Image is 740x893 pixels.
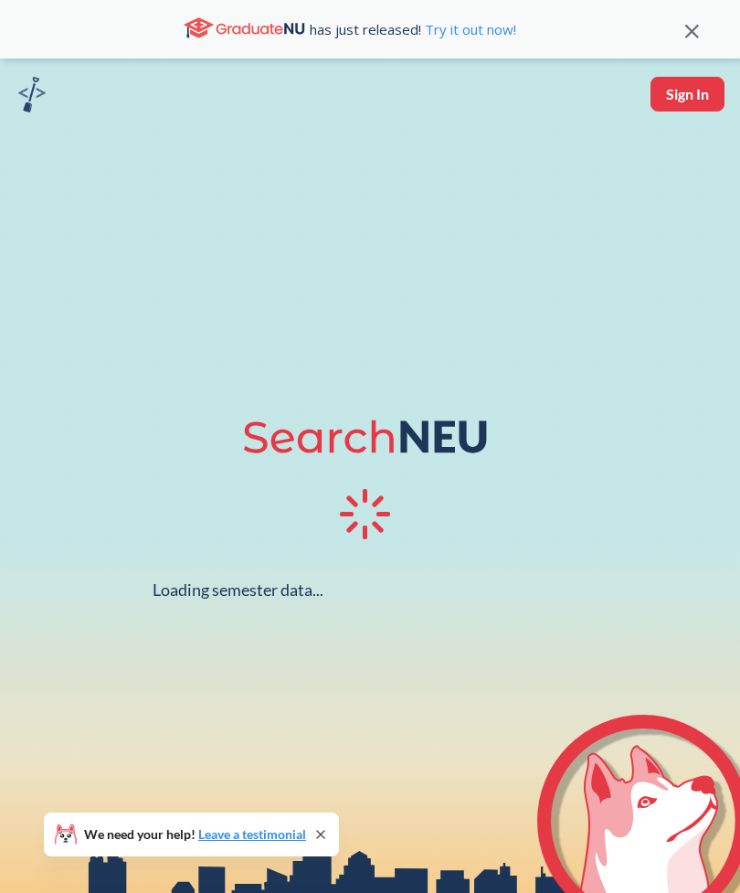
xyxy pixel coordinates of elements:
img: sandbox logo [18,77,46,112]
a: Leave a testimonial [198,826,306,842]
span: has just released! [310,19,516,39]
div: Loading semester data... [153,579,323,601]
span: We need your help! [84,828,306,841]
button: Sign In [650,77,724,112]
a: Try it out now! [421,20,516,38]
a: sandbox logo [18,77,46,118]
